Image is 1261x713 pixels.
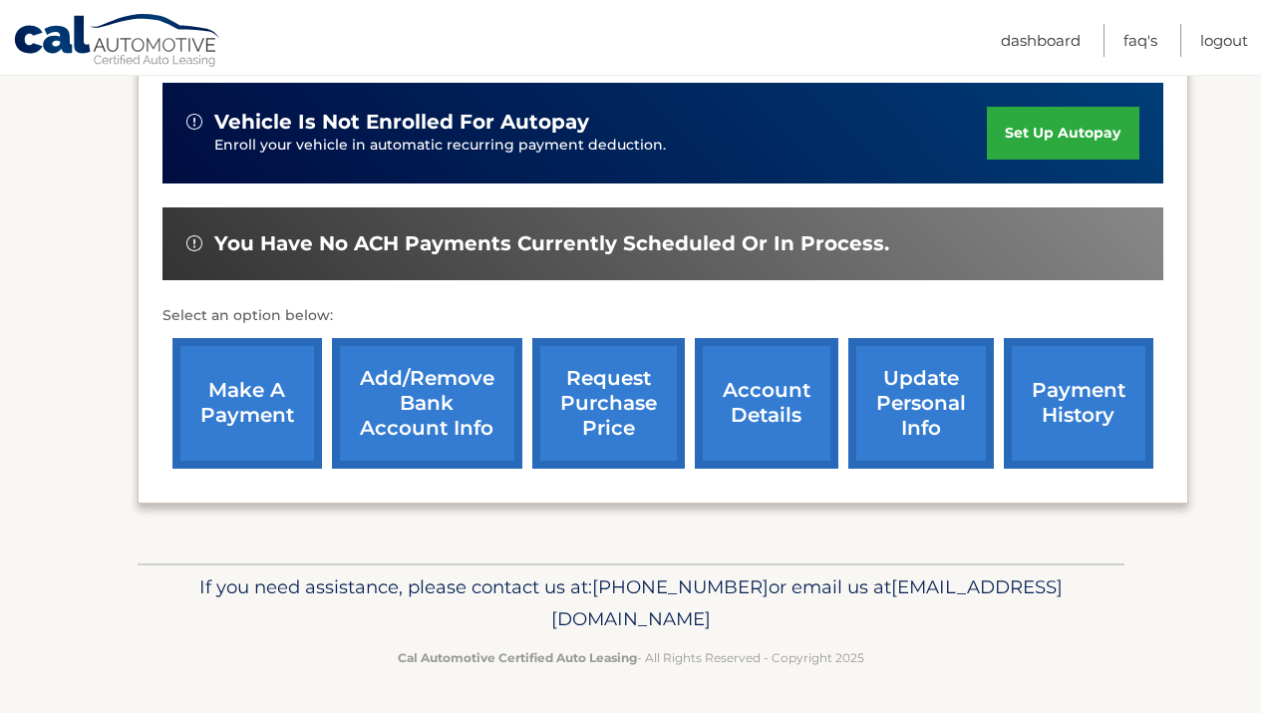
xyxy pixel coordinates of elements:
[332,338,522,469] a: Add/Remove bank account info
[151,571,1111,635] p: If you need assistance, please contact us at: or email us at
[13,13,222,71] a: Cal Automotive
[1200,24,1248,57] a: Logout
[214,110,589,135] span: vehicle is not enrolled for autopay
[186,114,202,130] img: alert-white.svg
[695,338,838,469] a: account details
[1123,24,1157,57] a: FAQ's
[848,338,994,469] a: update personal info
[186,235,202,251] img: alert-white.svg
[172,338,322,469] a: make a payment
[398,650,637,665] strong: Cal Automotive Certified Auto Leasing
[532,338,685,469] a: request purchase price
[151,647,1111,668] p: - All Rights Reserved - Copyright 2025
[1004,338,1153,469] a: payment history
[162,304,1163,328] p: Select an option below:
[592,575,769,598] span: [PHONE_NUMBER]
[214,135,988,157] p: Enroll your vehicle in automatic recurring payment deduction.
[1001,24,1081,57] a: Dashboard
[987,107,1138,160] a: set up autopay
[214,231,889,256] span: You have no ACH payments currently scheduled or in process.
